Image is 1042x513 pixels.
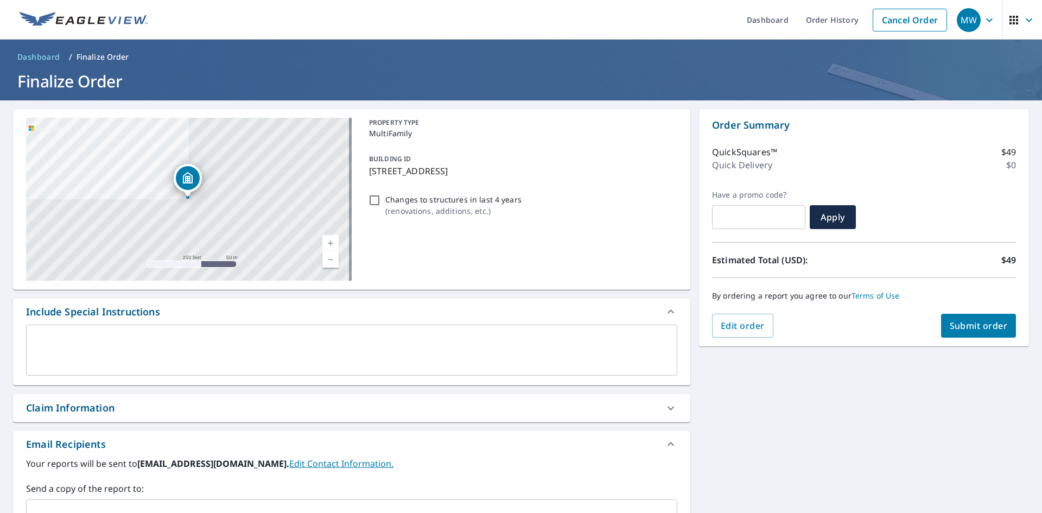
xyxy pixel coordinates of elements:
[385,205,522,217] p: ( renovations, additions, etc. )
[957,8,981,32] div: MW
[712,145,777,159] p: QuickSquares™
[712,291,1016,301] p: By ordering a report you agree to our
[369,154,411,163] p: BUILDING ID
[137,458,289,470] b: [EMAIL_ADDRESS][DOMAIN_NAME].
[712,314,773,338] button: Edit order
[20,12,148,28] img: EV Logo
[26,401,115,415] div: Claim Information
[13,394,690,422] div: Claim Information
[369,128,673,139] p: MultiFamily
[13,431,690,457] div: Email Recipients
[950,320,1008,332] span: Submit order
[17,52,60,62] span: Dashboard
[77,52,129,62] p: Finalize Order
[174,164,202,198] div: Dropped pin, building 1, MultiFamily property, 8073 TIMBER LANE WHISTLER BC V8E1L4
[26,457,677,470] label: Your reports will be sent to
[13,70,1029,92] h1: Finalize Order
[1001,254,1016,267] p: $49
[818,211,847,223] span: Apply
[13,48,65,66] a: Dashboard
[712,190,805,200] label: Have a promo code?
[369,164,673,178] p: [STREET_ADDRESS]
[1001,145,1016,159] p: $49
[721,320,765,332] span: Edit order
[69,50,72,64] li: /
[873,9,947,31] a: Cancel Order
[322,251,339,268] a: Current Level 17, Zoom Out
[26,482,677,495] label: Send a copy of the report to:
[13,48,1029,66] nav: breadcrumb
[369,118,673,128] p: PROPERTY TYPE
[385,194,522,205] p: Changes to structures in last 4 years
[712,254,864,267] p: Estimated Total (USD):
[712,159,772,172] p: Quick Delivery
[712,118,1016,132] p: Order Summary
[941,314,1016,338] button: Submit order
[852,290,900,301] a: Terms of Use
[1006,159,1016,172] p: $0
[810,205,856,229] button: Apply
[289,458,393,470] a: EditContactInfo
[322,235,339,251] a: Current Level 17, Zoom In
[26,437,106,452] div: Email Recipients
[26,305,160,319] div: Include Special Instructions
[13,299,690,325] div: Include Special Instructions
